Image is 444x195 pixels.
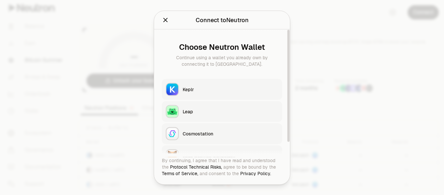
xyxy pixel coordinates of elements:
[167,54,277,67] div: Continue using a wallet you already own by connecting it to [GEOGRAPHIC_DATA].
[162,170,198,176] a: Terms of Service,
[183,108,278,115] div: Leap
[162,79,282,100] button: KeplrKeplr
[162,123,282,144] button: CosmostationCosmostation
[196,15,249,24] div: Connect to Neutron
[170,164,222,170] a: Protocol Technical Risks,
[183,130,278,137] div: Cosmostation
[183,152,278,159] div: Leap Cosmos MetaMask
[166,150,178,161] img: Leap Cosmos MetaMask
[167,42,277,51] div: Choose Neutron Wallet
[162,101,282,122] button: LeapLeap
[183,86,278,92] div: Keplr
[166,105,178,117] img: Leap
[162,145,282,166] button: Leap Cosmos MetaMaskLeap Cosmos MetaMask
[240,170,271,176] a: Privacy Policy.
[166,83,178,95] img: Keplr
[162,157,282,176] div: By continuing, I agree that I have read and understood the agree to be bound by the and consent t...
[162,15,169,24] button: Close
[166,128,178,139] img: Cosmostation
